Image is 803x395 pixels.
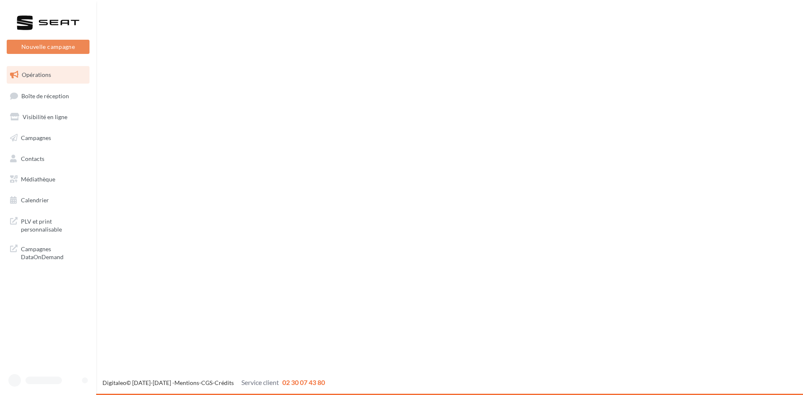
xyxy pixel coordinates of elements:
[21,134,51,141] span: Campagnes
[5,108,91,126] a: Visibilité en ligne
[201,379,212,386] a: CGS
[21,176,55,183] span: Médiathèque
[22,71,51,78] span: Opérations
[5,240,91,265] a: Campagnes DataOnDemand
[5,191,91,209] a: Calendrier
[21,92,69,99] span: Boîte de réception
[21,196,49,204] span: Calendrier
[215,379,234,386] a: Crédits
[21,216,86,234] span: PLV et print personnalisable
[5,150,91,168] a: Contacts
[21,243,86,261] span: Campagnes DataOnDemand
[5,87,91,105] a: Boîte de réception
[5,212,91,237] a: PLV et print personnalisable
[102,379,126,386] a: Digitaleo
[21,155,44,162] span: Contacts
[241,378,279,386] span: Service client
[282,378,325,386] span: 02 30 07 43 80
[5,66,91,84] a: Opérations
[174,379,199,386] a: Mentions
[23,113,67,120] span: Visibilité en ligne
[5,171,91,188] a: Médiathèque
[7,40,90,54] button: Nouvelle campagne
[102,379,325,386] span: © [DATE]-[DATE] - - -
[5,129,91,147] a: Campagnes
